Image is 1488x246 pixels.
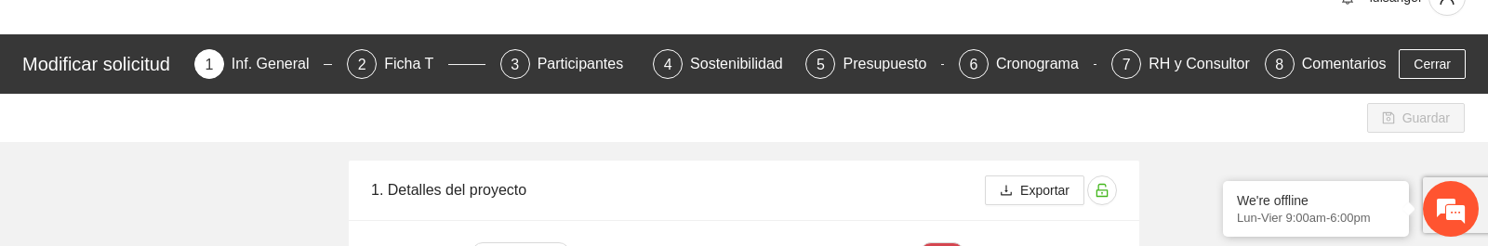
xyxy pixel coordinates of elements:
[1088,183,1116,198] span: unlock
[1149,49,1280,79] div: RH y Consultores
[1275,57,1283,72] span: 8
[996,49,1094,79] div: Cronograma
[1020,180,1069,201] span: Exportar
[664,57,672,72] span: 4
[538,49,639,79] div: Participantes
[959,49,1096,79] div: 6Cronograma
[653,49,790,79] div: 4Sostenibilidad
[817,57,825,72] span: 5
[194,49,332,79] div: 1Inf. General
[384,49,448,79] div: Ficha T
[205,57,213,72] span: 1
[1302,49,1387,79] div: Comentarios
[1265,49,1387,79] div: 8Comentarios
[347,49,485,79] div: 2Ficha T
[511,57,519,72] span: 3
[1000,184,1013,199] span: download
[969,57,977,72] span: 6
[1414,54,1451,74] span: Cerrar
[805,49,943,79] div: 5Presupuesto
[985,175,1084,205] button: downloadExportar
[1087,175,1117,205] button: unlock
[843,49,941,79] div: Presupuesto
[232,49,325,79] div: Inf. General
[305,9,350,54] div: Minimizar ventana de chat en vivo
[1399,49,1466,79] button: Cerrar
[690,49,798,79] div: Sostenibilidad
[97,95,312,119] div: Dejar un mensaje
[371,163,985,216] div: 1. Detalles del proyecto
[1237,211,1395,225] p: Lun-Vier 9:00am-6:00pm
[358,57,366,72] span: 2
[1123,57,1131,72] span: 7
[500,49,638,79] div: 3Participantes
[1367,103,1465,133] button: saveGuardar
[1237,193,1395,208] div: We're offline
[22,49,183,79] div: Modificar solicitud
[1111,49,1249,79] div: 7RH y Consultores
